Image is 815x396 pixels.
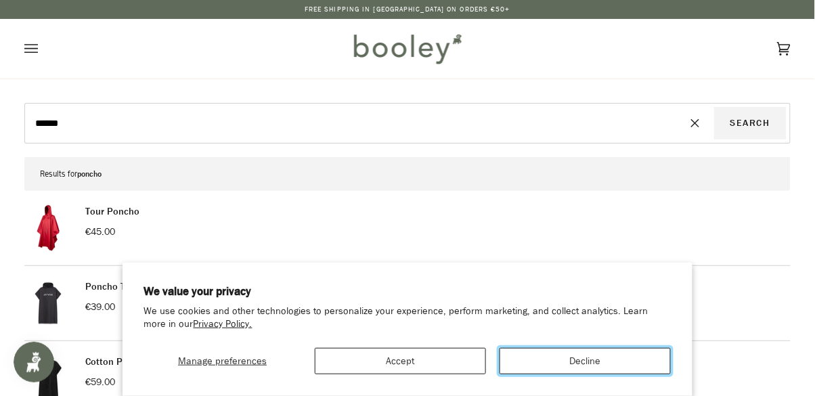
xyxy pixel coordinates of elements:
[24,280,72,327] img: Orca Poncho Towel Black - Booley Galway
[24,19,65,79] button: Open menu
[85,225,115,238] span: €45.00
[85,355,149,368] a: Cotton Poncho
[305,4,510,15] p: Free Shipping in [GEOGRAPHIC_DATA] on Orders €50+
[14,342,54,382] iframe: Button to open loyalty program pop-up
[28,107,677,139] input: Search our store
[144,348,301,374] button: Manage preferences
[24,204,72,252] img: Trekmates Tour Poncho Chilli Pepper - Booley Galway
[677,107,713,139] button: Reset
[500,348,671,374] button: Decline
[194,317,252,330] a: Privacy Policy.
[85,301,115,313] span: €39.00
[144,305,671,331] p: We use cookies and other technologies to personalize your experience, perform marketing, and coll...
[348,29,466,68] img: Booley
[85,205,139,218] a: Tour Poncho
[40,165,775,183] p: Results for
[85,280,146,293] a: Poncho Towel
[85,376,115,389] span: €59.00
[315,348,486,374] button: Accept
[144,284,671,299] h2: We value your privacy
[178,355,267,368] span: Manage preferences
[77,169,102,180] span: poncho
[714,107,787,139] button: Search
